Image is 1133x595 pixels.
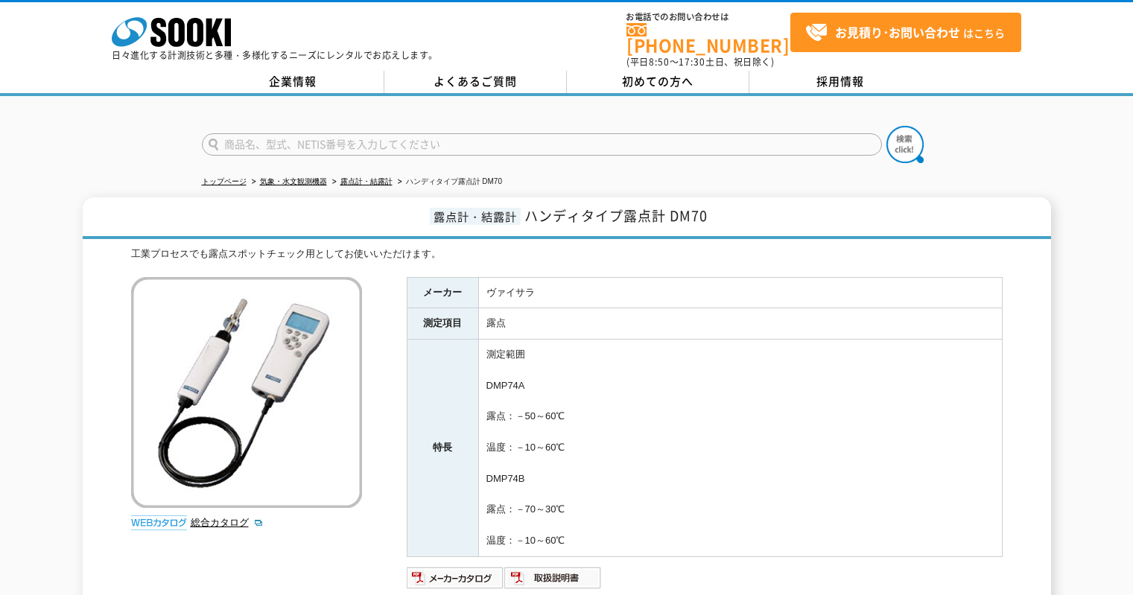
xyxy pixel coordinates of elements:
[384,71,567,93] a: よくあるご質問
[260,177,327,185] a: 気象・水文観測機器
[202,177,247,185] a: トップページ
[626,13,790,22] span: お電話でのお問い合わせは
[407,566,504,590] img: メーカーカタログ
[478,277,1002,308] td: ヴァイサラ
[504,576,602,587] a: 取扱説明書
[622,73,694,89] span: 初めての方へ
[131,246,1003,262] div: 工業プロセスでも露点スポットチェック用としてお使いいただけます。
[478,308,1002,340] td: 露点
[679,55,705,69] span: 17:30
[567,71,749,93] a: 初めての方へ
[478,340,1002,556] td: 測定範囲 DMP74A 露点：－50～60℃ 温度：－10～60℃ DMP74B 露点：－70～30℃ 温度：－10～60℃
[524,206,708,226] span: ハンディタイプ露点計 DM70
[407,576,504,587] a: メーカーカタログ
[191,517,264,528] a: 総合カタログ
[749,71,932,93] a: 採用情報
[504,566,602,590] img: 取扱説明書
[835,23,960,41] strong: お見積り･お問い合わせ
[649,55,670,69] span: 8:50
[407,277,478,308] th: メーカー
[407,340,478,556] th: 特長
[395,174,502,190] li: ハンディタイプ露点計 DM70
[886,126,924,163] img: btn_search.png
[131,515,187,530] img: webカタログ
[430,208,521,225] span: 露点計・結露計
[626,55,774,69] span: (平日 ～ 土日、祝日除く)
[407,308,478,340] th: 測定項目
[202,71,384,93] a: 企業情報
[790,13,1021,52] a: お見積り･お問い合わせはこちら
[626,23,790,54] a: [PHONE_NUMBER]
[112,51,438,60] p: 日々進化する計測技術と多種・多様化するニーズにレンタルでお応えします。
[340,177,393,185] a: 露点計・結露計
[805,22,1005,44] span: はこちら
[131,277,362,508] img: ハンディタイプ露点計 DM70
[202,133,882,156] input: 商品名、型式、NETIS番号を入力してください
